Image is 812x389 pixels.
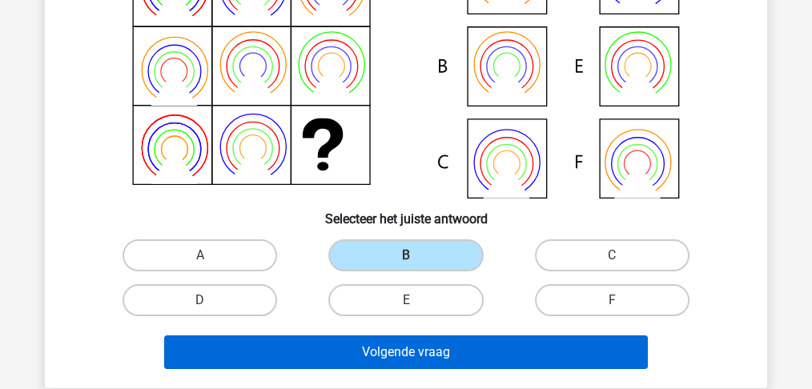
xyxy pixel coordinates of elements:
label: B [328,239,483,271]
h6: Selecteer het juiste antwoord [70,199,742,227]
label: A [123,239,277,271]
label: C [535,239,689,271]
label: D [123,284,277,316]
label: E [328,284,483,316]
button: Volgende vraag [164,335,649,369]
label: F [535,284,689,316]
